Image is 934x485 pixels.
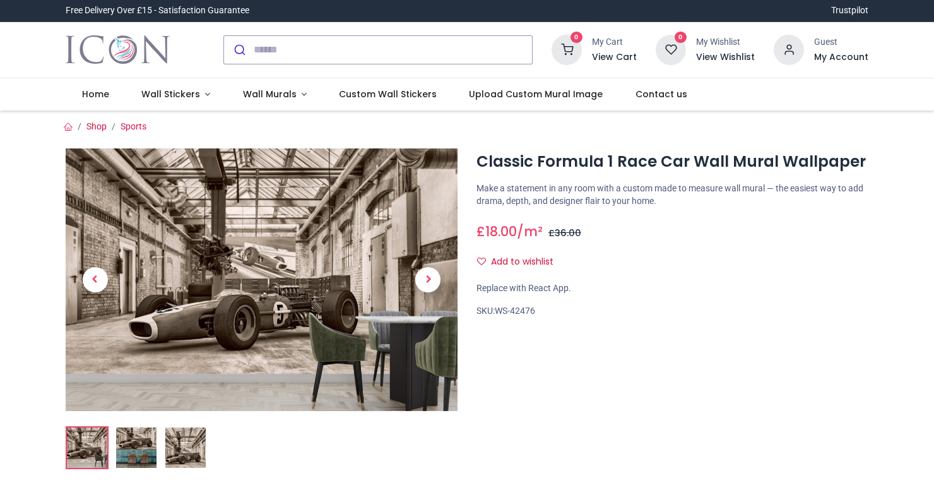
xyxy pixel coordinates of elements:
span: £ [476,222,517,241]
a: Previous [66,188,124,371]
a: Wall Murals [227,78,323,111]
div: SKU: [476,305,868,318]
div: My Cart [592,36,637,49]
a: Wall Stickers [125,78,227,111]
sup: 0 [675,32,687,44]
span: Previous [83,267,108,292]
p: Make a statement in any room with a custom made to measure wall mural — the easiest way to add dr... [476,183,868,207]
i: Add to wishlist [477,257,486,266]
h1: Classic Formula 1 Race Car Wall Mural Wallpaper [476,151,868,172]
span: 36.00 [555,227,581,239]
img: Classic Formula 1 Race Car Wall Mural Wallpaper [67,428,107,468]
div: Guest [814,36,868,49]
span: Wall Murals [243,88,297,100]
img: WS-42476-02 [116,428,157,468]
a: Sports [121,121,146,131]
a: Logo of Icon Wall Stickers [66,32,170,68]
div: Free Delivery Over £15 - Satisfaction Guarantee [66,4,249,17]
a: View Wishlist [696,51,755,64]
div: My Wishlist [696,36,755,49]
span: Home [82,88,109,100]
a: My Account [814,51,868,64]
img: Classic Formula 1 Race Car Wall Mural Wallpaper [66,148,458,411]
span: 18.00 [485,222,517,241]
span: £ [548,227,581,239]
img: WS-42476-03 [165,428,206,468]
a: Shop [86,121,107,131]
a: 0 [552,44,582,54]
span: /m² [517,222,543,241]
a: Trustpilot [831,4,868,17]
span: Custom Wall Stickers [339,88,437,100]
sup: 0 [570,32,582,44]
a: Next [399,188,458,371]
a: View Cart [592,51,637,64]
button: Submit [224,36,254,64]
span: Next [415,267,440,292]
button: Add to wishlistAdd to wishlist [476,251,564,273]
span: Wall Stickers [141,88,200,100]
span: Contact us [635,88,687,100]
span: Upload Custom Mural Image [469,88,603,100]
img: Icon Wall Stickers [66,32,170,68]
a: 0 [656,44,686,54]
span: WS-42476 [495,306,535,316]
div: Replace with React App. [476,282,868,295]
